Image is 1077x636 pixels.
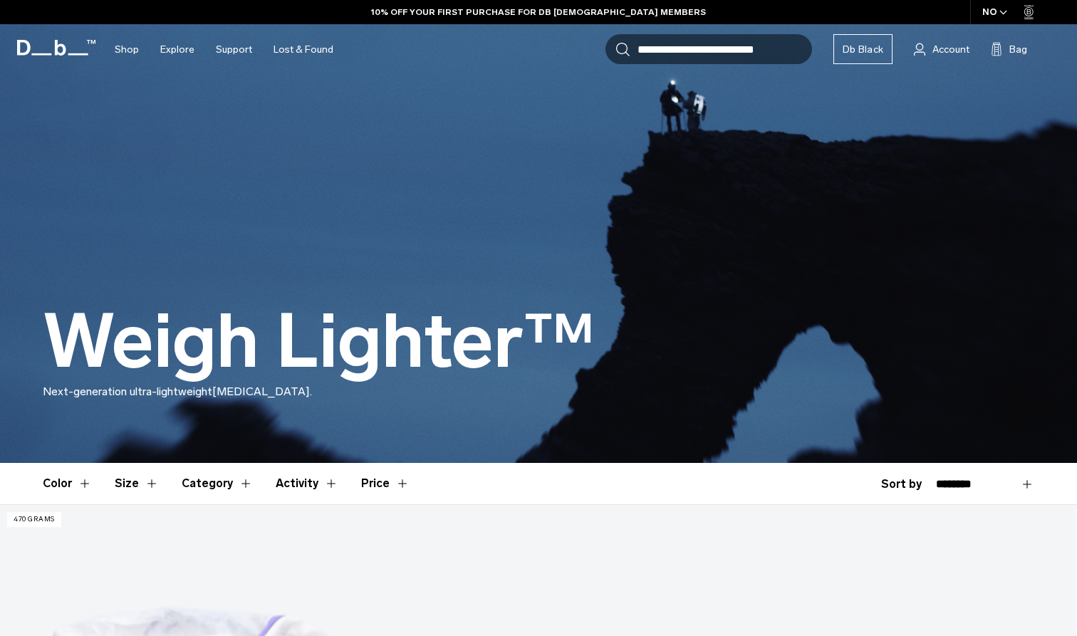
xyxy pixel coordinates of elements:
p: 470 grams [7,512,61,527]
button: Toggle Filter [182,463,253,504]
button: Toggle Filter [43,463,92,504]
span: Bag [1009,42,1027,57]
span: Next-generation ultra-lightweight [43,385,212,398]
h1: Weigh Lighter™ [43,301,595,383]
button: Bag [991,41,1027,58]
a: Account [914,41,969,58]
a: Lost & Found [274,24,333,75]
nav: Main Navigation [104,24,344,75]
a: 10% OFF YOUR FIRST PURCHASE FOR DB [DEMOGRAPHIC_DATA] MEMBERS [371,6,706,19]
button: Toggle Filter [115,463,159,504]
a: Explore [160,24,194,75]
a: Db Black [833,34,893,64]
button: Toggle Filter [276,463,338,504]
a: Shop [115,24,139,75]
span: [MEDICAL_DATA]. [212,385,312,398]
button: Toggle Price [361,463,410,504]
a: Support [216,24,252,75]
span: Account [932,42,969,57]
